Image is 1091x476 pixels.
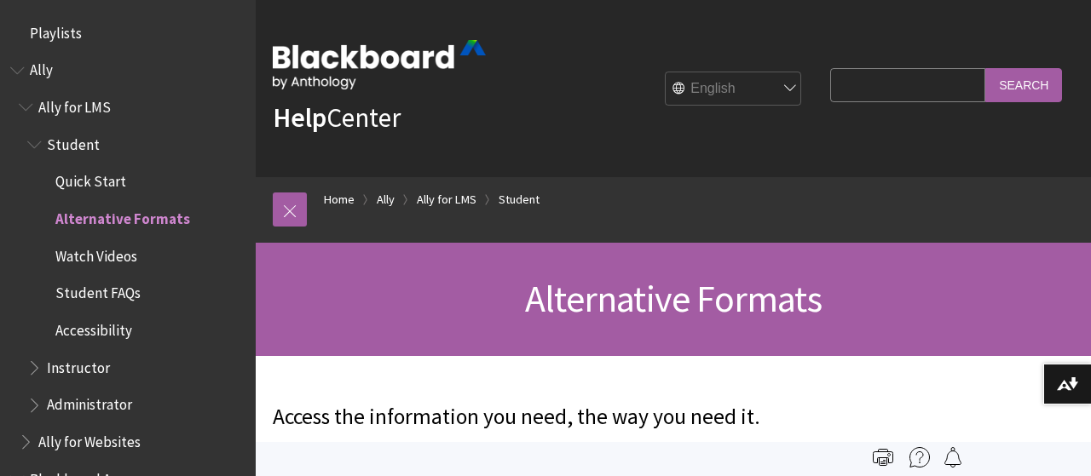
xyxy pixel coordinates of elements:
a: Ally [377,189,395,210]
span: Ally [30,56,53,79]
nav: Book outline for Anthology Ally Help [10,56,245,456]
img: Blackboard by Anthology [273,40,486,89]
span: Alternative Formats [525,275,822,322]
span: Watch Videos [55,242,137,265]
span: Accessibility [55,316,132,339]
input: Search [985,68,1062,101]
select: Site Language Selector [666,72,802,106]
strong: Help [273,100,326,135]
a: Ally for LMS [417,189,476,210]
img: Print [873,447,893,467]
span: Student [47,130,100,153]
p: Access the information you need, the way you need it. [273,402,822,433]
img: More help [909,447,930,467]
a: Home [324,189,355,210]
span: Ally for LMS [38,93,111,116]
span: Alternative Formats [55,204,190,227]
span: Playlists [30,19,82,42]
span: Administrator [47,391,132,414]
span: Ally for Websites [38,427,141,450]
a: HelpCenter [273,100,401,135]
span: Instructor [47,353,110,376]
span: Quick Start [55,168,126,191]
nav: Book outline for Playlists [10,19,245,48]
img: Follow this page [943,447,963,467]
a: Student [499,189,540,210]
span: Student FAQs [55,279,141,302]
